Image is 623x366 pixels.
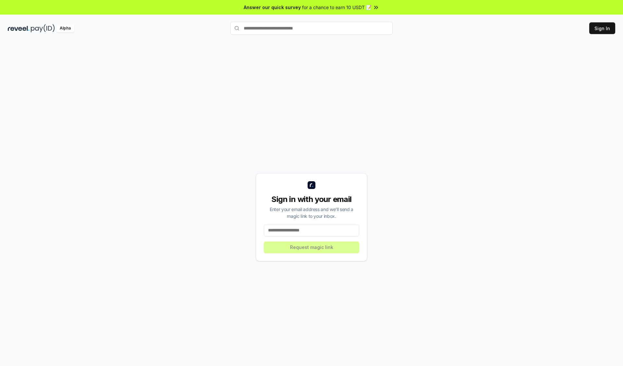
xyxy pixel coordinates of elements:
div: Alpha [56,24,74,32]
span: for a chance to earn 10 USDT 📝 [302,4,372,11]
img: pay_id [31,24,55,32]
button: Sign In [589,22,615,34]
img: reveel_dark [8,24,30,32]
span: Answer our quick survey [244,4,301,11]
img: logo_small [308,181,315,189]
div: Sign in with your email [264,194,359,205]
div: Enter your email address and we’ll send a magic link to your inbox. [264,206,359,219]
